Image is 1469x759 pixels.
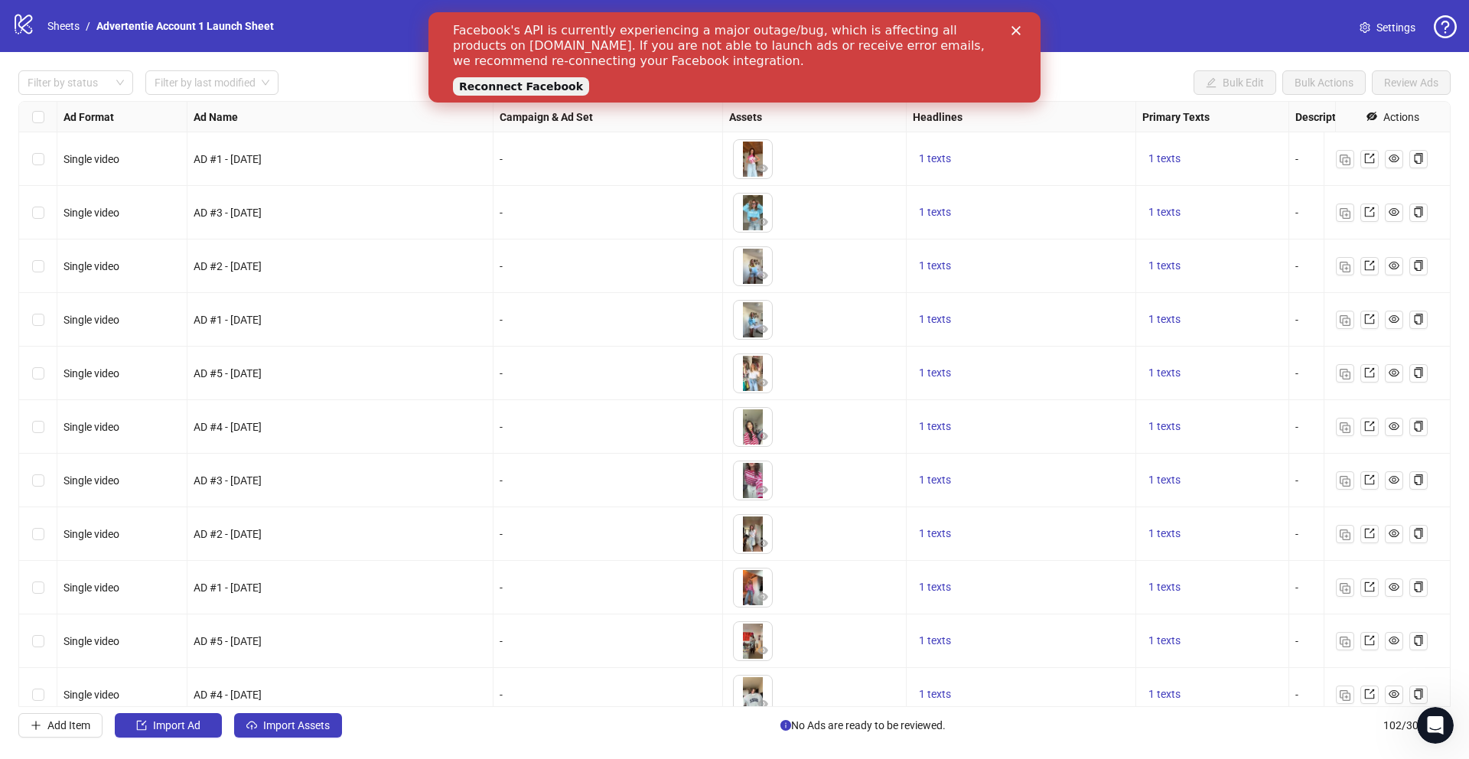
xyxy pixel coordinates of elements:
span: 102 / 300 items [1383,717,1451,734]
img: Duplicate [1340,690,1350,701]
button: 1 texts [1142,150,1187,168]
a: Settings [1347,15,1428,40]
span: eye [757,324,768,334]
span: eye [1389,421,1399,432]
span: - [1295,635,1298,647]
span: export [1364,314,1375,324]
img: Duplicate [1340,637,1350,647]
div: - [500,526,716,542]
img: Asset 1 [734,408,772,446]
span: 1 texts [1148,420,1181,432]
span: Single video [64,367,119,379]
span: eye [1389,207,1399,217]
span: 1 texts [1148,152,1181,165]
span: Settings [1376,19,1415,36]
div: Resize Assets column [902,102,906,132]
span: 1 texts [919,474,951,486]
button: 1 texts [913,686,957,704]
img: Asset 1 [734,461,772,500]
span: copy [1413,207,1424,217]
span: copy [1413,314,1424,324]
img: Asset 1 [734,676,772,714]
span: eye [757,163,768,174]
div: Select row 11 [19,668,57,722]
img: Duplicate [1340,529,1350,540]
span: 1 texts [919,259,951,272]
span: Single video [64,421,119,433]
button: Duplicate [1336,471,1354,490]
span: 1 texts [1148,474,1181,486]
img: Duplicate [1340,476,1350,487]
span: copy [1413,367,1424,378]
span: 1 texts [1148,634,1181,647]
button: Duplicate [1336,204,1354,222]
span: export [1364,260,1375,271]
div: - [500,472,716,489]
span: AD #5 - [DATE] [194,367,262,379]
span: setting [1360,22,1370,33]
span: eye [1389,581,1399,592]
iframe: Intercom live chat banner [428,12,1041,103]
button: 1 texts [1142,418,1187,436]
span: AD #4 - [DATE] [194,689,262,701]
span: AD #3 - [DATE] [194,207,262,219]
button: Bulk Actions [1282,70,1366,95]
div: Resize Ad Format column [183,102,187,132]
span: question-circle [1434,15,1457,38]
span: copy [1413,421,1424,432]
button: Preview [754,695,772,714]
div: - [500,258,716,275]
span: Single video [64,207,119,219]
span: export [1364,153,1375,164]
button: 1 texts [1142,364,1187,383]
span: - [1295,474,1298,487]
span: import [136,720,147,731]
span: 1 texts [1148,688,1181,700]
button: 1 texts [1142,525,1187,543]
span: AD #1 - [DATE] [194,581,262,594]
div: Select row 6 [19,400,57,454]
button: Bulk Edit [1194,70,1276,95]
span: eye-invisible [1366,111,1377,122]
span: AD #4 - [DATE] [194,421,262,433]
button: Duplicate [1336,150,1354,168]
span: export [1364,474,1375,485]
span: - [1295,207,1298,219]
span: AD #2 - [DATE] [194,528,262,540]
span: export [1364,367,1375,378]
img: Duplicate [1340,369,1350,379]
img: Duplicate [1340,262,1350,272]
img: Duplicate [1340,315,1350,326]
button: Preview [754,642,772,660]
span: Add Item [47,719,90,731]
button: 1 texts [1142,686,1187,704]
button: 1 texts [913,364,957,383]
span: 1 texts [919,634,951,647]
span: eye [1389,153,1399,164]
span: AD #2 - [DATE] [194,260,262,272]
li: / [86,18,90,34]
span: export [1364,421,1375,432]
button: 1 texts [913,311,957,329]
div: Select row 1 [19,132,57,186]
span: - [1295,421,1298,433]
div: Resize Ad Name column [489,102,493,132]
span: export [1364,581,1375,592]
span: - [1295,528,1298,540]
button: Duplicate [1336,578,1354,597]
span: export [1364,528,1375,539]
a: Advertentie Account 1 Launch Sheet [93,18,277,34]
span: Import Ad [153,719,200,731]
span: - [1295,689,1298,701]
div: - [500,419,716,435]
button: Review Ads [1372,70,1451,95]
button: Duplicate [1336,525,1354,543]
div: Resize Headlines column [1132,102,1135,132]
span: copy [1413,581,1424,592]
button: 1 texts [913,418,957,436]
button: 1 texts [913,632,957,650]
button: Preview [754,321,772,339]
span: - [1295,153,1298,165]
span: eye [757,538,768,549]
